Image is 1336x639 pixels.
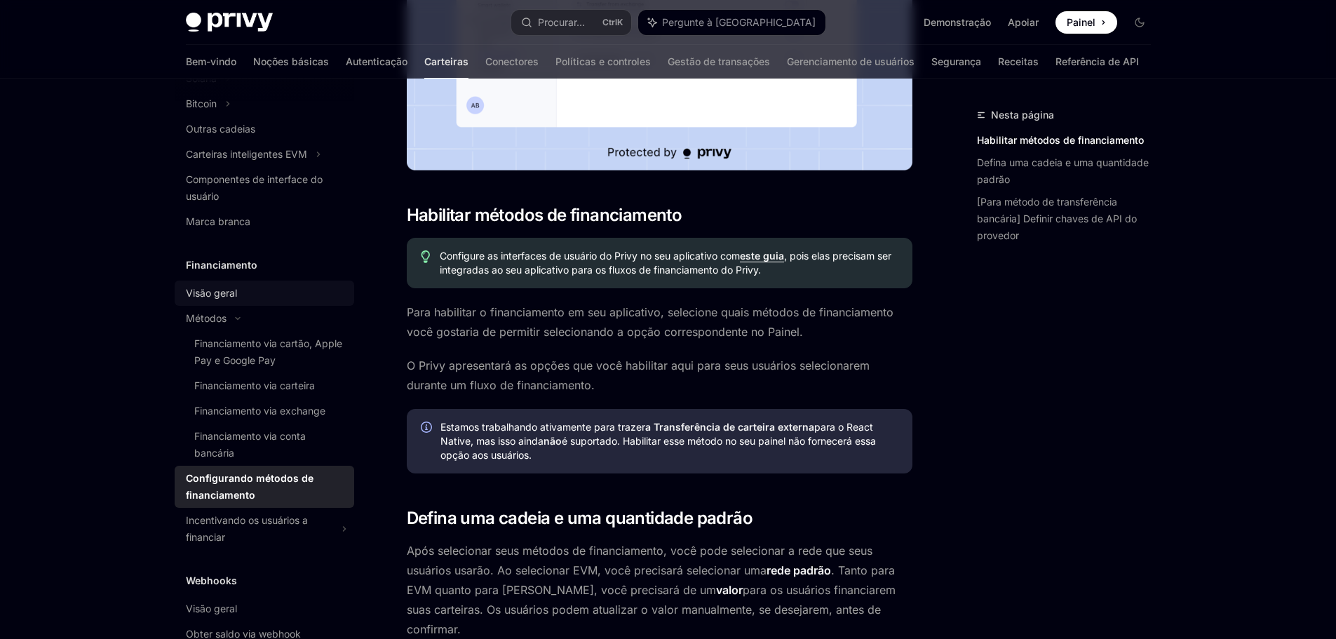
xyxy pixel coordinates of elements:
[175,209,354,234] a: Marca branca
[186,287,237,299] font: Visão geral
[638,10,825,35] button: Pergunte à [GEOGRAPHIC_DATA]
[175,167,354,209] a: Componentes de interface do usuário
[924,15,991,29] a: Demonstração
[407,358,870,392] font: O Privy apresentará as opções que você habilitar aqui para seus usuários selecionarem durante um ...
[931,45,981,79] a: Segurança
[186,574,237,586] font: Webhooks
[346,55,407,67] font: Autenticação
[253,45,329,79] a: Noções básicas
[977,134,1144,146] font: Habilitar métodos de financiamento
[668,55,770,67] font: Gestão de transações
[440,421,645,433] font: Estamos trabalhando ativamente para trazer
[617,17,623,27] font: K
[194,379,315,391] font: Financiamento via carteira
[1055,55,1139,67] font: Referência de API
[645,421,814,433] font: a Transferência de carteira externa
[787,45,915,79] a: Gerenciamento de usuários
[977,129,1162,152] a: Habilitar métodos de financiamento
[186,123,255,135] font: Outras cadeias
[407,583,896,636] font: para os usuários financiarem suas carteiras. Os usuários podem atualizar o valor manualmente, se ...
[186,215,250,227] font: Marca branca
[186,13,273,32] img: logotipo escuro
[998,55,1039,67] font: Receitas
[407,305,893,339] font: Para habilitar o financiamento em seu aplicativo, selecione quais métodos de financiamento você g...
[175,373,354,398] a: Financiamento via carteira
[186,472,313,501] font: Configurando métodos de financiamento
[668,45,770,79] a: Gestão de transações
[175,424,354,466] a: Financiamento via conta bancária
[991,109,1054,121] font: Nesta página
[716,583,743,597] font: valor
[186,173,323,202] font: Componentes de interface do usuário
[424,55,468,67] font: Carteiras
[977,196,1137,241] font: [Para método de transferência bancária] Definir chaves de API do provedor
[662,16,816,28] font: Pergunte à [GEOGRAPHIC_DATA]
[1128,11,1151,34] button: Alternar modo escuro
[407,205,682,225] font: Habilitar métodos de financiamento
[175,398,354,424] a: Financiamento via exchange
[186,514,308,543] font: Incentivando os usuários a financiar
[544,435,562,447] font: não
[194,430,306,459] font: Financiamento via conta bancária
[175,281,354,306] a: Visão geral
[194,337,342,366] font: Financiamento via cartão, Apple Pay e Google Pay
[740,250,784,262] a: este guia
[186,55,236,67] font: Bem-vindo
[998,45,1039,79] a: Receitas
[767,563,831,577] font: rede padrão
[977,191,1162,247] a: [Para método de transferência bancária] Definir chaves de API do provedor
[175,116,354,142] a: Outras cadeias
[787,55,915,67] font: Gerenciamento de usuários
[407,544,872,577] font: Após selecionar seus métodos de financiamento, você pode selecionar a rede que seus usuários usar...
[175,331,354,373] a: Financiamento via cartão, Apple Pay e Google Pay
[421,422,435,436] svg: Informações
[407,508,753,528] font: Defina uma cadeia e uma quantidade padrão
[186,45,236,79] a: Bem-vindo
[186,97,217,109] font: Bitcoin
[1055,11,1117,34] a: Painel
[186,259,257,271] font: Financiamento
[194,405,325,417] font: Financiamento via exchange
[175,466,354,508] a: Configurando métodos de financiamento
[186,603,237,614] font: Visão geral
[186,312,227,324] font: Métodos
[602,17,617,27] font: Ctrl
[253,55,329,67] font: Noções básicas
[1008,15,1039,29] a: Apoiar
[175,596,354,621] a: Visão geral
[977,152,1162,191] a: Defina uma cadeia e uma quantidade padrão
[977,156,1149,185] font: Defina uma cadeia e uma quantidade padrão
[421,250,431,263] svg: Dica
[440,250,740,262] font: Configure as interfaces de usuário do Privy no seu aplicativo com
[485,45,539,79] a: Conectores
[555,45,651,79] a: Políticas e controles
[1008,16,1039,28] font: Apoiar
[511,10,631,35] button: Procurar...CtrlK
[538,16,585,28] font: Procurar...
[440,435,876,461] font: é suportado. Habilitar esse método no seu painel não fornecerá essa opção aos usuários.
[186,148,307,160] font: Carteiras inteligentes EVM
[555,55,651,67] font: Políticas e controles
[1067,16,1095,28] font: Painel
[931,55,981,67] font: Segurança
[424,45,468,79] a: Carteiras
[924,16,991,28] font: Demonstração
[346,45,407,79] a: Autenticação
[485,55,539,67] font: Conectores
[1055,45,1139,79] a: Referência de API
